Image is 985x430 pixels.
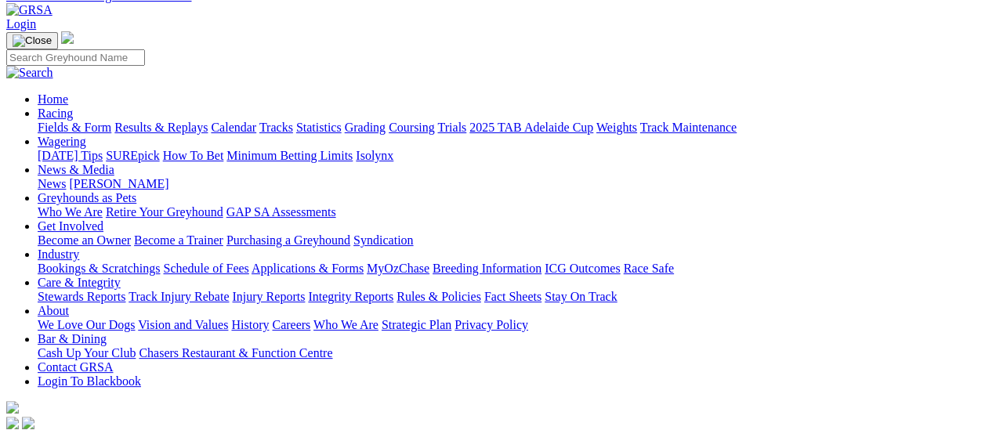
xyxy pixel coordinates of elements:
div: News & Media [38,177,979,191]
a: Applications & Forms [252,262,364,275]
a: Coursing [389,121,435,134]
a: How To Bet [163,149,224,162]
a: Strategic Plan [382,318,451,331]
a: Login [6,17,36,31]
a: Racing [38,107,73,120]
a: GAP SA Assessments [226,205,336,219]
a: Trials [437,121,466,134]
a: Vision and Values [138,318,228,331]
a: Rules & Policies [397,290,481,303]
a: Schedule of Fees [163,262,248,275]
div: Care & Integrity [38,290,979,304]
a: Injury Reports [232,290,305,303]
div: About [38,318,979,332]
a: Stay On Track [545,290,617,303]
a: Chasers Restaurant & Function Centre [139,346,332,360]
a: Greyhounds as Pets [38,191,136,204]
a: Weights [596,121,637,134]
img: logo-grsa-white.png [6,401,19,414]
a: Bar & Dining [38,332,107,345]
a: History [231,318,269,331]
a: Retire Your Greyhound [106,205,223,219]
a: Calendar [211,121,256,134]
img: Close [13,34,52,47]
div: Industry [38,262,979,276]
a: Grading [345,121,386,134]
img: logo-grsa-white.png [61,31,74,44]
a: Privacy Policy [454,318,528,331]
a: Race Safe [623,262,673,275]
a: We Love Our Dogs [38,318,135,331]
a: Purchasing a Greyhound [226,233,350,247]
a: [PERSON_NAME] [69,177,168,190]
button: Toggle navigation [6,32,58,49]
a: Industry [38,248,79,261]
a: Breeding Information [433,262,541,275]
a: Integrity Reports [308,290,393,303]
a: SUREpick [106,149,159,162]
a: 2025 TAB Adelaide Cup [469,121,593,134]
a: Stewards Reports [38,290,125,303]
img: facebook.svg [6,417,19,429]
img: GRSA [6,3,53,17]
a: Login To Blackbook [38,374,141,388]
a: ICG Outcomes [545,262,620,275]
a: Careers [272,318,310,331]
a: Syndication [353,233,413,247]
a: About [38,304,69,317]
img: Search [6,66,53,80]
a: Become a Trainer [134,233,223,247]
a: News & Media [38,163,114,176]
div: Racing [38,121,979,135]
a: Wagering [38,135,86,148]
a: Become an Owner [38,233,131,247]
a: Track Injury Rebate [129,290,229,303]
a: Cash Up Your Club [38,346,136,360]
input: Search [6,49,145,66]
a: Bookings & Scratchings [38,262,160,275]
a: [DATE] Tips [38,149,103,162]
a: Who We Are [313,318,378,331]
a: Statistics [296,121,342,134]
div: Wagering [38,149,979,163]
a: Results & Replays [114,121,208,134]
a: MyOzChase [367,262,429,275]
a: News [38,177,66,190]
a: Home [38,92,68,106]
a: Fields & Form [38,121,111,134]
div: Greyhounds as Pets [38,205,979,219]
a: Care & Integrity [38,276,121,289]
a: Track Maintenance [640,121,737,134]
img: twitter.svg [22,417,34,429]
div: Bar & Dining [38,346,979,360]
a: Fact Sheets [484,290,541,303]
a: Minimum Betting Limits [226,149,353,162]
a: Who We Are [38,205,103,219]
a: Contact GRSA [38,360,113,374]
a: Tracks [259,121,293,134]
div: Get Involved [38,233,979,248]
a: Isolynx [356,149,393,162]
a: Get Involved [38,219,103,233]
